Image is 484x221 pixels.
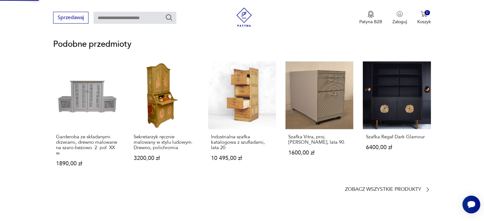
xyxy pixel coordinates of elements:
a: Ikona medaluPatyna B2B [359,11,382,25]
p: Garderoba ze składanymi drzwiami, drewno malowane na szaro-beżowo. 2. poł. XX w. [56,134,118,156]
img: Ikona koszyka [421,11,427,17]
img: Ikona medalu [368,11,374,18]
p: Szafka Vitra, proj. [PERSON_NAME], lata 90. [288,134,350,145]
img: Patyna - sklep z meblami i dekoracjami vintage [235,8,254,27]
button: Patyna B2B [359,11,382,25]
a: Industrialna szafka katalogowa z szufladami, lata 20.Industrialna szafka katalogowa z szufladami,... [208,61,276,179]
iframe: Smartsupp widget button [462,196,480,213]
div: 0 [424,10,430,16]
p: Zaloguj [392,19,407,25]
p: Industrialna szafka katalogowa z szufladami, lata 20. [211,134,273,150]
a: Sprzedawaj [53,16,88,20]
a: Garderoba ze składanymi drzwiami, drewno malowane na szaro-beżowo. 2. poł. XX w.Garderoba ze skła... [53,61,121,179]
a: Szafka Vitra, proj. Antonio Citterio, lata 90.Szafka Vitra, proj. [PERSON_NAME], lata 90.1600,00 zł [285,61,353,179]
p: Sekretarzyk ręcznie malowany w stylu ludowym. Drewno, polichromia [134,134,196,150]
p: 6400,00 zł [366,145,428,150]
button: Szukaj [165,14,173,21]
a: Sekretarzyk ręcznie malowany w stylu ludowym. Drewno, polichromiaSekretarzyk ręcznie malowany w s... [131,61,199,179]
p: 1890,00 zł [56,161,118,166]
a: Zobacz wszystkie produkty [345,186,431,193]
p: Koszyk [417,19,431,25]
button: Zaloguj [392,11,407,25]
img: Ikonka użytkownika [396,11,403,17]
a: Szafka Regał Dark GlamourSzafka Regał Dark Glamour6400,00 zł [363,61,431,179]
p: 1600,00 zł [288,150,350,155]
p: 3200,00 zł [134,155,196,161]
p: Podobne przedmioty [53,40,431,48]
button: 0Koszyk [417,11,431,25]
p: Szafka Regał Dark Glamour [366,134,428,140]
p: Patyna B2B [359,19,382,25]
button: Sprzedawaj [53,12,88,24]
p: 10 495,00 zł [211,155,273,161]
p: Zobacz wszystkie produkty [345,187,421,191]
